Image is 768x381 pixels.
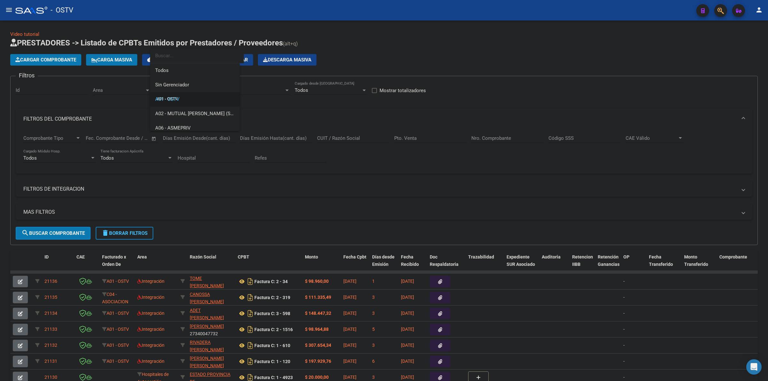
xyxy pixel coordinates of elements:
span: A01 - OSTV [155,96,180,102]
div: Open Intercom Messenger [746,359,762,375]
input: dropdown search [150,49,244,63]
span: A02 - MUTUAL [PERSON_NAME] (SMP Salud) [155,111,252,116]
span: Sin Gerenciador [155,82,189,88]
span: Todos [155,63,235,78]
span: A06 - ASMEPRIV [155,125,191,131]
